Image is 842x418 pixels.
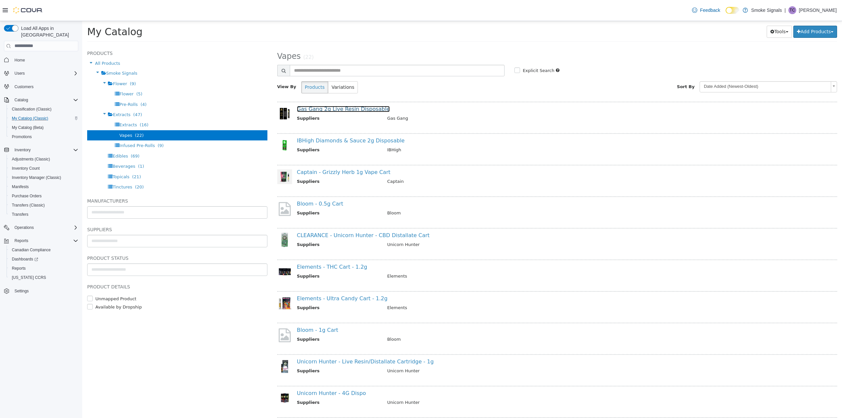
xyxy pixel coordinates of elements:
[12,157,50,162] span: Adjustments (Classic)
[7,201,81,210] button: Transfers (Classic)
[788,6,796,14] div: Tory Chickite
[300,189,727,197] td: Bloom
[7,245,81,255] button: Canadian Compliance
[14,288,29,294] span: Settings
[9,192,78,200] span: Purchase Orders
[215,157,300,165] th: Suppliers
[9,201,78,209] span: Transfers (Classic)
[300,157,727,165] td: Captain
[9,114,78,122] span: My Catalog (Classic)
[1,82,81,91] button: Customers
[56,143,62,148] span: (1)
[12,83,36,91] a: Customers
[215,306,256,312] a: Bloom - 1g Cart
[9,255,41,263] a: Dashboards
[618,61,746,71] span: Date Added (Newest-Oldest)
[7,105,81,114] button: Classification (Classic)
[684,5,710,17] button: Tools
[37,101,55,106] span: Extracts
[18,25,78,38] span: Load All Apps in [GEOGRAPHIC_DATA]
[14,84,34,89] span: Customers
[7,182,81,191] button: Manifests
[53,112,62,117] span: (22)
[7,114,81,123] button: My Catalog (Classic)
[9,274,78,282] span: Washington CCRS
[9,105,54,113] a: Classification (Classic)
[300,126,727,134] td: IBHigh
[711,5,755,17] button: Add Products
[12,146,33,154] button: Inventory
[12,275,54,281] label: Unmapped Product
[9,274,49,282] a: [US_STATE] CCRS
[9,246,78,254] span: Canadian Compliance
[12,116,48,121] span: My Catalog (Classic)
[195,243,210,258] img: 150
[12,237,31,245] button: Reports
[9,124,78,132] span: My Catalog (Beta)
[7,173,81,182] button: Inventory Manager (Classic)
[9,183,31,191] a: Manifests
[48,133,57,137] span: (69)
[595,63,612,68] span: Sort By
[439,46,472,53] label: Explicit Search
[9,264,78,272] span: Reports
[195,275,210,289] img: 150
[14,238,28,243] span: Reports
[195,306,210,322] img: missing-image.png
[12,83,78,91] span: Customers
[9,114,51,122] a: My Catalog (Classic)
[195,180,210,196] img: missing-image.png
[9,210,31,218] a: Transfers
[1,95,81,105] button: Catalog
[50,153,59,158] span: (21)
[784,6,786,14] p: |
[215,283,300,292] th: Suppliers
[12,247,51,253] span: Canadian Compliance
[30,133,46,137] span: Edibles
[300,220,727,229] td: Unicorn Hunter
[5,233,185,241] h5: Product Status
[1,69,81,78] button: Users
[300,283,727,292] td: Elements
[12,107,52,112] span: Classification (Classic)
[215,189,300,197] th: Suppliers
[54,70,60,75] span: (5)
[9,264,28,272] a: Reports
[31,91,48,96] span: Extracts
[14,71,25,76] span: Users
[12,166,40,171] span: Inventory Count
[24,50,55,55] span: Smoke Signals
[215,220,300,229] th: Suppliers
[9,155,53,163] a: Adjustments (Classic)
[195,63,214,68] span: View By
[9,192,44,200] a: Purchase Orders
[30,163,50,168] span: Tinctures
[7,155,81,164] button: Adjustments (Classic)
[7,210,81,219] button: Transfers
[14,97,28,103] span: Catalog
[5,28,185,36] h5: Products
[215,126,300,134] th: Suppliers
[5,176,185,184] h5: Manufacturers
[9,124,46,132] a: My Catalog (Beta)
[9,174,78,182] span: Inventory Manager (Classic)
[215,148,309,154] a: Captain - Grizzly Herb 1g Vape Cart
[215,315,300,323] th: Suppliers
[195,148,210,163] img: 150
[215,94,300,102] th: Suppliers
[14,147,31,153] span: Inventory
[195,211,210,226] img: 150
[9,133,35,141] a: Promotions
[14,58,25,63] span: Home
[12,266,26,271] span: Reports
[9,174,64,182] a: Inventory Manager (Classic)
[215,116,323,123] a: IBHigh Diamonds & Sauce 2g Disposable
[31,60,45,65] span: Flower
[7,264,81,273] button: Reports
[30,143,53,148] span: Beverages
[12,96,78,104] span: Catalog
[7,132,81,141] button: Promotions
[12,203,45,208] span: Transfers (Classic)
[12,257,38,262] span: Dashboards
[5,5,60,16] span: My Catalog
